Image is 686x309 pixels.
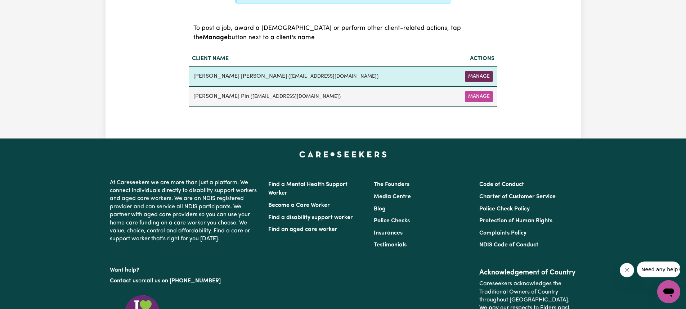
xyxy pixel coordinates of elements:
a: Police Check Policy [479,206,530,212]
a: call us on [PHONE_NUMBER] [144,278,221,284]
th: Actions [448,51,497,66]
a: Code of Conduct [479,182,524,187]
iframe: Message from company [637,262,680,277]
a: Insurances [374,230,403,236]
caption: To post a job, award a [DEMOGRAPHIC_DATA] or perform other client-related actions, tap the button... [189,15,497,51]
td: [PERSON_NAME] Pin [189,86,448,106]
a: Become a Care Worker [268,203,330,208]
small: ( [EMAIL_ADDRESS][DOMAIN_NAME] ) [251,94,341,99]
button: Manage [465,71,493,82]
a: Testimonials [374,242,407,248]
h2: Acknowledgement of Country [479,268,576,277]
a: Find a disability support worker [268,215,353,221]
a: Blog [374,206,386,212]
b: Manage [203,35,228,41]
button: Manage [465,91,493,102]
small: ( [EMAIL_ADDRESS][DOMAIN_NAME] ) [288,74,378,79]
iframe: Close message [620,263,634,277]
a: Police Checks [374,218,410,224]
a: The Founders [374,182,409,187]
a: Find an aged care worker [268,227,337,232]
span: Need any help? [4,5,44,11]
a: NDIS Code of Conduct [479,242,538,248]
p: or [110,274,260,288]
a: Charter of Customer Service [479,194,556,200]
a: Find a Mental Health Support Worker [268,182,348,196]
iframe: Button to launch messaging window [657,280,680,303]
a: Media Centre [374,194,411,200]
p: At Careseekers we are more than just a platform. We connect individuals directly to disability su... [110,176,260,246]
a: Complaints Policy [479,230,526,236]
td: [PERSON_NAME] [PERSON_NAME] [189,66,448,87]
th: Client name [189,51,448,66]
a: Contact us [110,278,138,284]
a: Protection of Human Rights [479,218,552,224]
a: Careseekers home page [299,151,387,157]
p: Want help? [110,263,260,274]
